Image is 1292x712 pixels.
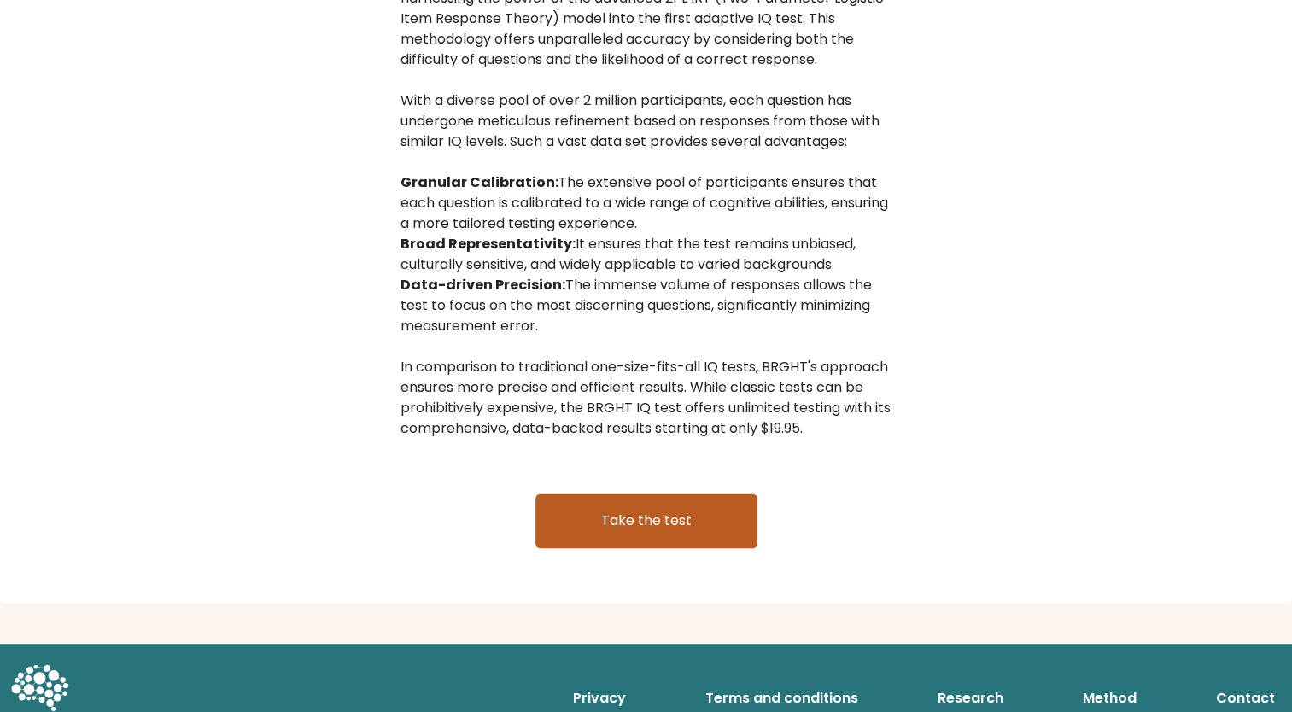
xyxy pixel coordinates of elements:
b: Broad Representativity: [400,234,576,254]
b: Data-driven Precision: [400,275,565,295]
b: Granular Calibration: [400,172,558,192]
a: Take the test [535,493,757,548]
